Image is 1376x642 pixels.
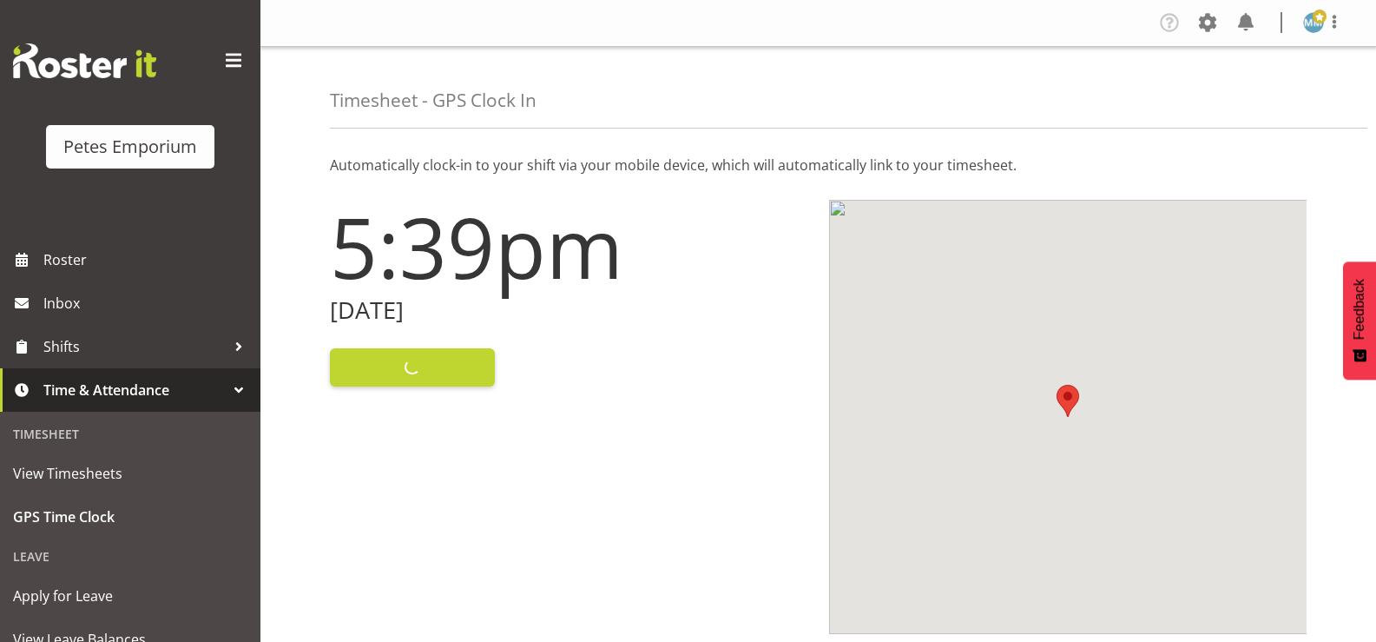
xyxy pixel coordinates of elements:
[4,539,256,574] div: Leave
[4,495,256,539] a: GPS Time Clock
[4,416,256,452] div: Timesheet
[1352,279,1367,340] span: Feedback
[13,583,247,609] span: Apply for Leave
[13,43,156,78] img: Rosterit website logo
[4,452,256,495] a: View Timesheets
[4,574,256,618] a: Apply for Leave
[330,297,808,324] h2: [DATE]
[330,200,808,294] h1: 5:39pm
[43,247,252,273] span: Roster
[13,460,247,486] span: View Timesheets
[330,90,537,110] h4: Timesheet - GPS Clock In
[330,155,1307,175] p: Automatically clock-in to your shift via your mobile device, which will automatically link to you...
[43,290,252,316] span: Inbox
[13,504,247,530] span: GPS Time Clock
[43,334,226,360] span: Shifts
[63,134,197,160] div: Petes Emporium
[1343,261,1376,380] button: Feedback - Show survey
[43,377,226,403] span: Time & Attendance
[1303,12,1324,33] img: mandy-mosley3858.jpg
